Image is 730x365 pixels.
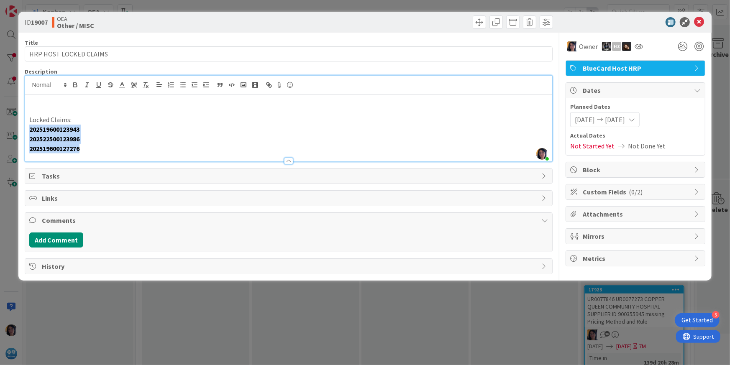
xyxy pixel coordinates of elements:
span: Actual Dates [570,131,701,140]
span: Description [25,68,57,75]
span: Tasks [42,171,538,181]
span: Planned Dates [570,102,701,111]
span: Custom Fields [583,187,690,197]
span: OEA [57,15,94,22]
span: Not Started Yet [570,141,615,151]
img: KG [602,42,611,51]
span: ID [25,17,48,27]
span: Mirrors [583,231,690,241]
b: 19007 [31,18,48,26]
label: Title [25,39,38,46]
span: Not Done Yet [628,141,666,151]
p: Locked Claims: [29,115,548,125]
img: 6opDD3BK3MiqhSbxlYhxNxWf81ilPuNy.jpg [536,148,548,160]
img: ZB [622,42,631,51]
b: Other / MISC [57,22,94,29]
span: Support [18,1,38,11]
span: ( 0/2 ) [629,188,643,196]
strong: 202522500123986 [29,135,79,143]
span: [DATE] [605,115,625,125]
img: TC [567,41,577,51]
input: type card name here... [25,46,553,61]
span: Links [42,193,538,203]
span: Block [583,165,690,175]
span: [DATE] [575,115,595,125]
div: HZ [612,42,621,51]
span: BlueCard Host HRP [583,63,690,73]
span: Attachments [583,209,690,219]
div: Get Started [681,316,713,324]
button: Add Comment [29,232,83,248]
span: Comments [42,215,538,225]
strong: 202519600123943 [29,125,79,133]
span: Dates [583,85,690,95]
span: Owner [579,41,598,51]
div: 3 [712,311,720,319]
span: Metrics [583,253,690,263]
strong: 202519600127276 [29,144,79,153]
div: Open Get Started checklist, remaining modules: 3 [675,313,720,327]
span: History [42,261,538,271]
